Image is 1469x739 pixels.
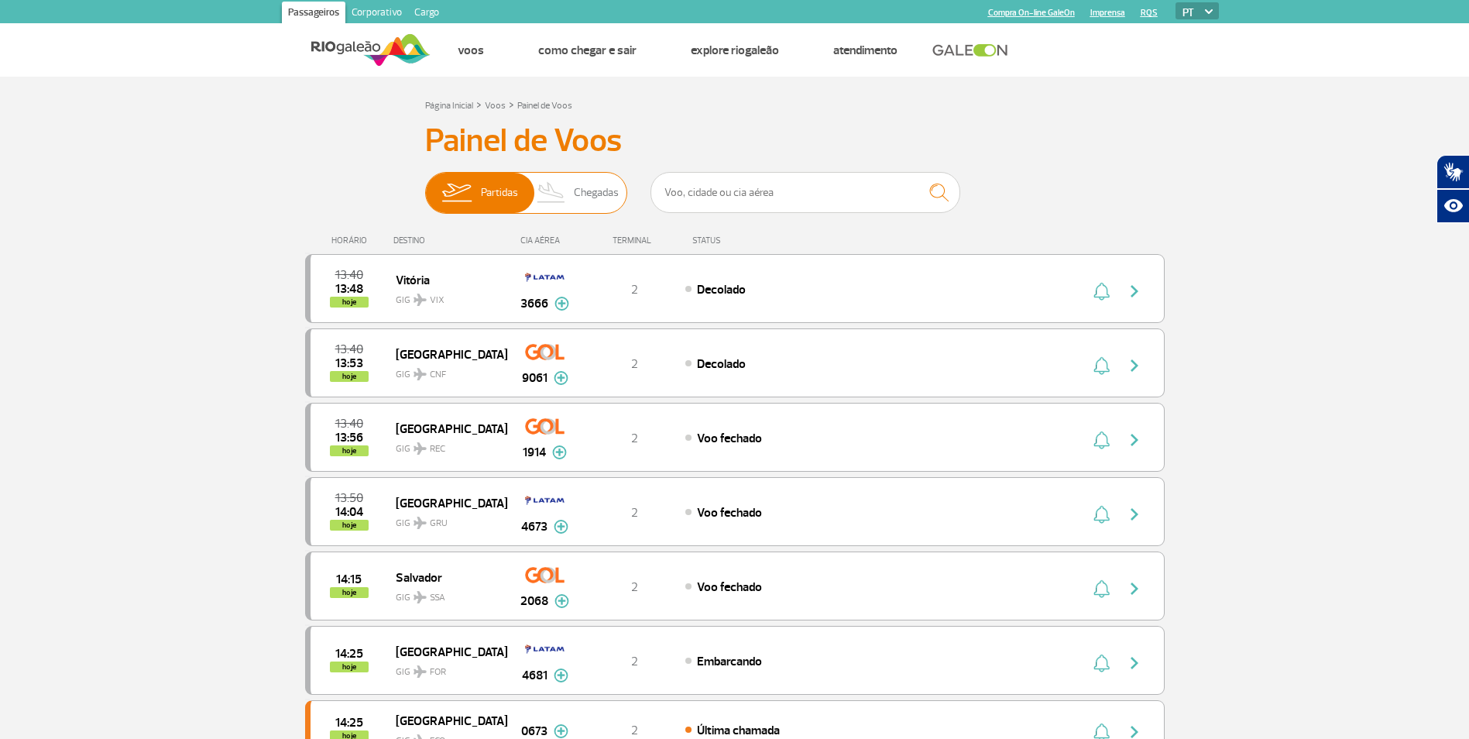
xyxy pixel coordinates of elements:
[685,235,811,246] div: STATUS
[1436,155,1469,223] div: Plugin de acessibilidade da Hand Talk.
[476,95,482,113] a: >
[430,665,446,679] span: FOR
[552,445,567,459] img: mais-info-painel-voo.svg
[393,235,506,246] div: DESTINO
[430,294,444,308] span: VIX
[414,368,427,380] img: destiny_airplane.svg
[396,641,495,662] span: [GEOGRAPHIC_DATA]
[425,122,1045,160] h3: Painel de Voos
[1125,654,1144,672] img: seta-direita-painel-voo.svg
[335,270,363,280] span: 2025-09-26 13:40:00
[697,723,780,738] span: Última chamada
[396,657,495,679] span: GIG
[1125,431,1144,449] img: seta-direita-painel-voo.svg
[1141,8,1158,18] a: RQS
[335,493,363,504] span: 2025-09-26 13:50:00
[1125,579,1144,598] img: seta-direita-painel-voo.svg
[554,371,568,385] img: mais-info-painel-voo.svg
[522,666,547,685] span: 4681
[396,285,495,308] span: GIG
[520,592,548,610] span: 2068
[1436,155,1469,189] button: Abrir tradutor de língua de sinais.
[697,282,746,297] span: Decolado
[1125,282,1144,301] img: seta-direita-painel-voo.svg
[414,591,427,603] img: destiny_airplane.svg
[430,591,445,605] span: SSA
[554,520,568,534] img: mais-info-painel-voo.svg
[335,418,363,429] span: 2025-09-26 13:40:00
[335,344,363,355] span: 2025-09-26 13:40:00
[521,517,547,536] span: 4673
[1090,8,1125,18] a: Imprensa
[414,294,427,306] img: destiny_airplane.svg
[396,270,495,290] span: Vitória
[335,648,363,659] span: 2025-09-26 14:25:00
[631,654,638,669] span: 2
[330,371,369,382] span: hoje
[697,505,762,521] span: Voo fechado
[523,443,546,462] span: 1914
[554,724,568,738] img: mais-info-painel-voo.svg
[574,173,619,213] span: Chegadas
[631,282,638,297] span: 2
[430,442,445,456] span: REC
[282,2,345,26] a: Passageiros
[414,442,427,455] img: destiny_airplane.svg
[631,579,638,595] span: 2
[691,43,779,58] a: Explore RIOgaleão
[697,579,762,595] span: Voo fechado
[697,431,762,446] span: Voo fechado
[481,173,518,213] span: Partidas
[396,493,495,513] span: [GEOGRAPHIC_DATA]
[336,574,362,585] span: 2025-09-26 14:15:00
[988,8,1075,18] a: Compra On-line GaleOn
[554,297,569,311] img: mais-info-painel-voo.svg
[330,445,369,456] span: hoje
[1125,356,1144,375] img: seta-direita-painel-voo.svg
[650,172,960,213] input: Voo, cidade ou cia aérea
[506,235,584,246] div: CIA AÉREA
[1093,356,1110,375] img: sino-painel-voo.svg
[414,517,427,529] img: destiny_airplane.svg
[1125,505,1144,524] img: seta-direita-painel-voo.svg
[335,432,363,443] span: 2025-09-26 13:56:00
[1093,579,1110,598] img: sino-painel-voo.svg
[1093,654,1110,672] img: sino-painel-voo.svg
[430,368,446,382] span: CNF
[330,662,369,672] span: hoje
[396,710,495,730] span: [GEOGRAPHIC_DATA]
[396,359,495,382] span: GIG
[529,173,575,213] img: slider-desembarque
[310,235,394,246] div: HORÁRIO
[345,2,408,26] a: Corporativo
[631,505,638,521] span: 2
[335,284,363,294] span: 2025-09-26 13:48:00
[396,583,495,605] span: GIG
[485,100,506,112] a: Voos
[520,294,548,313] span: 3666
[833,43,898,58] a: Atendimento
[330,587,369,598] span: hoje
[396,508,495,531] span: GIG
[335,717,363,728] span: 2025-09-26 14:25:00
[631,431,638,446] span: 2
[335,358,363,369] span: 2025-09-26 13:53:00
[1093,282,1110,301] img: sino-painel-voo.svg
[697,654,762,669] span: Embarcando
[330,520,369,531] span: hoje
[396,344,495,364] span: [GEOGRAPHIC_DATA]
[458,43,484,58] a: Voos
[697,356,746,372] span: Decolado
[1093,431,1110,449] img: sino-painel-voo.svg
[631,723,638,738] span: 2
[538,43,637,58] a: Como chegar e sair
[517,100,572,112] a: Painel de Voos
[396,567,495,587] span: Salvador
[335,507,363,517] span: 2025-09-26 14:04:00
[425,100,473,112] a: Página Inicial
[432,173,481,213] img: slider-embarque
[509,95,514,113] a: >
[584,235,685,246] div: TERMINAL
[408,2,445,26] a: Cargo
[396,434,495,456] span: GIG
